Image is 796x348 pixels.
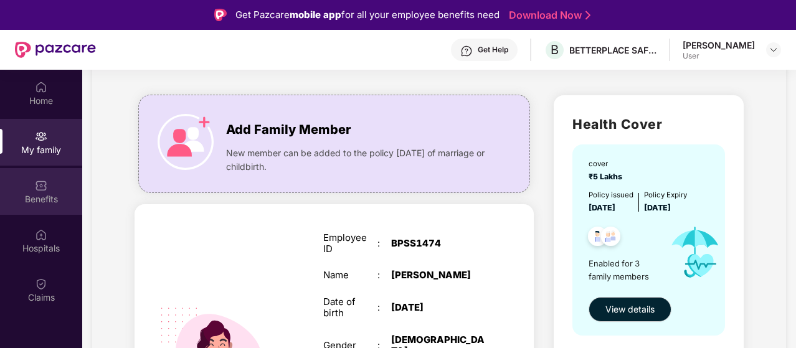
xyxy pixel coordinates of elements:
[585,9,590,22] img: Stroke
[683,39,755,51] div: [PERSON_NAME]
[323,232,377,255] div: Employee ID
[15,42,96,58] img: New Pazcare Logo
[589,189,633,200] div: Policy issued
[35,179,47,192] img: svg+xml;base64,PHN2ZyBpZD0iQmVuZWZpdHMiIHhtbG5zPSJodHRwOi8vd3d3LnczLm9yZy8yMDAwL3N2ZyIgd2lkdGg9Ij...
[644,189,687,200] div: Policy Expiry
[35,228,47,241] img: svg+xml;base64,PHN2ZyBpZD0iSG9zcGl0YWxzIiB4bWxucz0iaHR0cDovL3d3dy53My5vcmcvMjAwMC9zdmciIHdpZHRoPS...
[158,114,214,170] img: icon
[589,158,626,169] div: cover
[460,45,473,57] img: svg+xml;base64,PHN2ZyBpZD0iSGVscC0zMngzMiIgeG1sbnM9Imh0dHA6Ly93d3cudzMub3JnLzIwMDAvc3ZnIiB3aWR0aD...
[35,130,47,143] img: svg+xml;base64,PHN2ZyB3aWR0aD0iMjAiIGhlaWdodD0iMjAiIHZpZXdCb3g9IjAgMCAyMCAyMCIgZmlsbD0ibm9uZSIgeG...
[391,302,486,313] div: [DATE]
[769,45,779,55] img: svg+xml;base64,PHN2ZyBpZD0iRHJvcGRvd24tMzJ4MzIiIHhtbG5zPSJodHRwOi8vd3d3LnczLm9yZy8yMDAwL3N2ZyIgd2...
[323,296,377,319] div: Date of birth
[595,223,626,253] img: svg+xml;base64,PHN2ZyB4bWxucz0iaHR0cDovL3d3dy53My5vcmcvMjAwMC9zdmciIHdpZHRoPSI0OC45NDMiIGhlaWdodD...
[660,214,731,291] img: icon
[235,7,500,22] div: Get Pazcare for all your employee benefits need
[214,9,227,21] img: Logo
[569,44,656,56] div: BETTERPLACE SAFETY SOLUTIONS PRIVATE LIMITED
[226,146,491,174] span: New member can be added to the policy [DATE] of marriage or childbirth.
[572,114,724,134] h2: Health Cover
[35,278,47,290] img: svg+xml;base64,PHN2ZyBpZD0iQ2xhaW0iIHhtbG5zPSJodHRwOi8vd3d3LnczLm9yZy8yMDAwL3N2ZyIgd2lkdGg9IjIwIi...
[589,257,660,283] span: Enabled for 3 family members
[377,270,391,281] div: :
[683,51,755,61] div: User
[589,172,626,181] span: ₹5 Lakhs
[589,297,671,322] button: View details
[35,81,47,93] img: svg+xml;base64,PHN2ZyBpZD0iSG9tZSIgeG1sbnM9Imh0dHA6Ly93d3cudzMub3JnLzIwMDAvc3ZnIiB3aWR0aD0iMjAiIG...
[377,238,391,249] div: :
[605,303,655,316] span: View details
[377,302,391,313] div: :
[391,270,486,281] div: [PERSON_NAME]
[323,270,377,281] div: Name
[391,238,486,249] div: BPSS1474
[226,120,351,139] span: Add Family Member
[582,223,613,253] img: svg+xml;base64,PHN2ZyB4bWxucz0iaHR0cDovL3d3dy53My5vcmcvMjAwMC9zdmciIHdpZHRoPSI0OC45NDMiIGhlaWdodD...
[551,42,559,57] span: B
[290,9,341,21] strong: mobile app
[589,203,615,212] span: [DATE]
[509,9,587,22] a: Download Now
[478,45,508,55] div: Get Help
[644,203,671,212] span: [DATE]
